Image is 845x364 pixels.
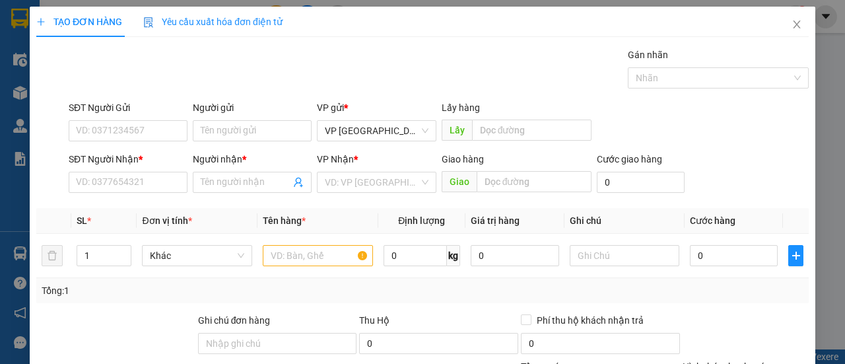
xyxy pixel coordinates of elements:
label: Gán nhãn [628,50,668,60]
button: delete [42,245,63,266]
button: Close [778,7,815,44]
span: Thu Hộ [359,315,389,326]
th: Ghi chú [564,208,685,234]
input: Dọc đường [476,171,591,192]
input: Ghi Chú [569,245,679,266]
span: plus [36,17,46,26]
input: 0 [471,245,558,266]
input: Cước giao hàng [597,172,685,193]
input: Ghi chú đơn hàng [197,333,356,354]
span: VP Mỹ Đình [325,121,428,141]
span: Lấy [441,120,471,141]
div: Tổng: 1 [42,283,327,298]
span: close [792,19,802,30]
div: Người nhận [193,152,312,166]
span: Khác [150,246,244,266]
span: Lấy hàng [441,102,479,113]
span: kg [447,245,460,266]
span: Đơn vị tính [142,215,191,226]
label: Cước giao hàng [597,154,662,164]
span: VP Nhận [317,154,354,164]
div: VP gửi [317,100,436,115]
label: Ghi chú đơn hàng [197,315,270,326]
span: Tên hàng [263,215,306,226]
span: Yêu cầu xuất hóa đơn điện tử [143,17,283,27]
div: SĐT Người Gửi [69,100,187,115]
span: Giao [441,171,476,192]
span: Cước hàng [690,215,735,226]
span: Giao hàng [441,154,483,164]
span: Phí thu hộ khách nhận trả [531,313,649,328]
input: Dọc đường [471,120,591,141]
input: VD: Bàn, Ghế [263,245,373,266]
span: SL [77,215,87,226]
span: TẠO ĐƠN HÀNG [36,17,122,27]
img: icon [143,17,154,28]
span: plus [789,250,803,261]
div: SĐT Người Nhận [69,152,187,166]
span: Giá trị hàng [471,215,520,226]
span: Định lượng [398,215,445,226]
span: user-add [293,177,304,188]
button: plus [788,245,803,266]
div: Người gửi [193,100,312,115]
